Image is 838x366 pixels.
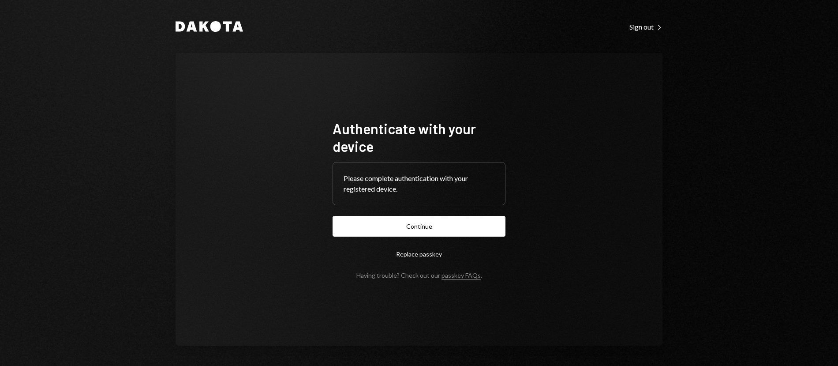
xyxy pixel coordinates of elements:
[441,272,481,280] a: passkey FAQs
[344,173,494,194] div: Please complete authentication with your registered device.
[629,22,662,31] a: Sign out
[333,244,505,264] button: Replace passkey
[333,216,505,237] button: Continue
[333,120,505,155] h1: Authenticate with your device
[629,23,662,31] div: Sign out
[356,272,482,279] div: Having trouble? Check out our .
